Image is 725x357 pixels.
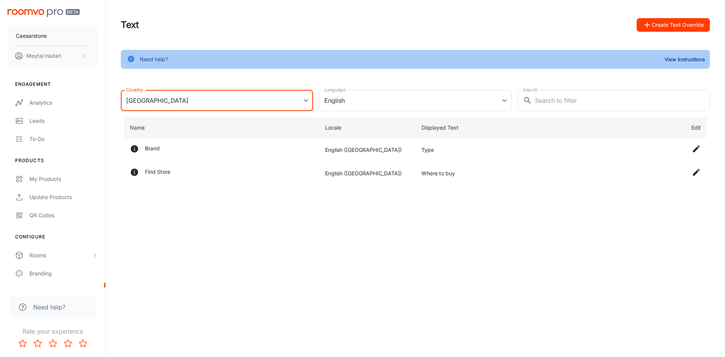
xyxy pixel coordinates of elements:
[8,46,98,66] button: Meytal Hadari
[130,168,139,177] svg: A button the user clicks on which redirects to a new page, allowing the user to find a retailer v...
[121,90,313,111] div: [GEOGRAPHIC_DATA]
[415,138,614,162] td: Type
[29,193,98,201] div: Update Products
[319,117,415,138] th: Locale
[29,175,98,183] div: My Products
[415,162,614,185] td: Where to buy
[614,117,710,138] th: Edit
[26,52,61,60] p: Meytal Hadari
[121,18,139,32] h1: Text
[145,144,160,156] p: Brand
[16,32,47,40] p: Caesarstone
[29,211,98,219] div: QR Codes
[140,52,168,66] div: Need help?
[319,162,415,185] td: English ([GEOGRAPHIC_DATA])
[130,144,139,153] svg: A type of product manufactured by a particular company under a particular name.
[29,117,98,125] div: Leads
[121,117,319,138] th: Name
[415,117,614,138] th: Displayed Text
[319,90,511,111] div: English
[29,99,98,107] div: Analytics
[126,87,143,93] label: Country
[29,135,98,143] div: To-do
[324,87,346,93] label: Language
[637,18,710,32] button: Create Text Override
[145,168,170,179] p: Find Store
[319,138,415,162] td: English ([GEOGRAPHIC_DATA])
[8,9,80,17] img: Roomvo PRO Beta
[8,26,98,46] button: Caesarstone
[535,90,710,111] input: Search to filter
[663,54,707,65] button: View Instructions
[523,87,538,93] label: Search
